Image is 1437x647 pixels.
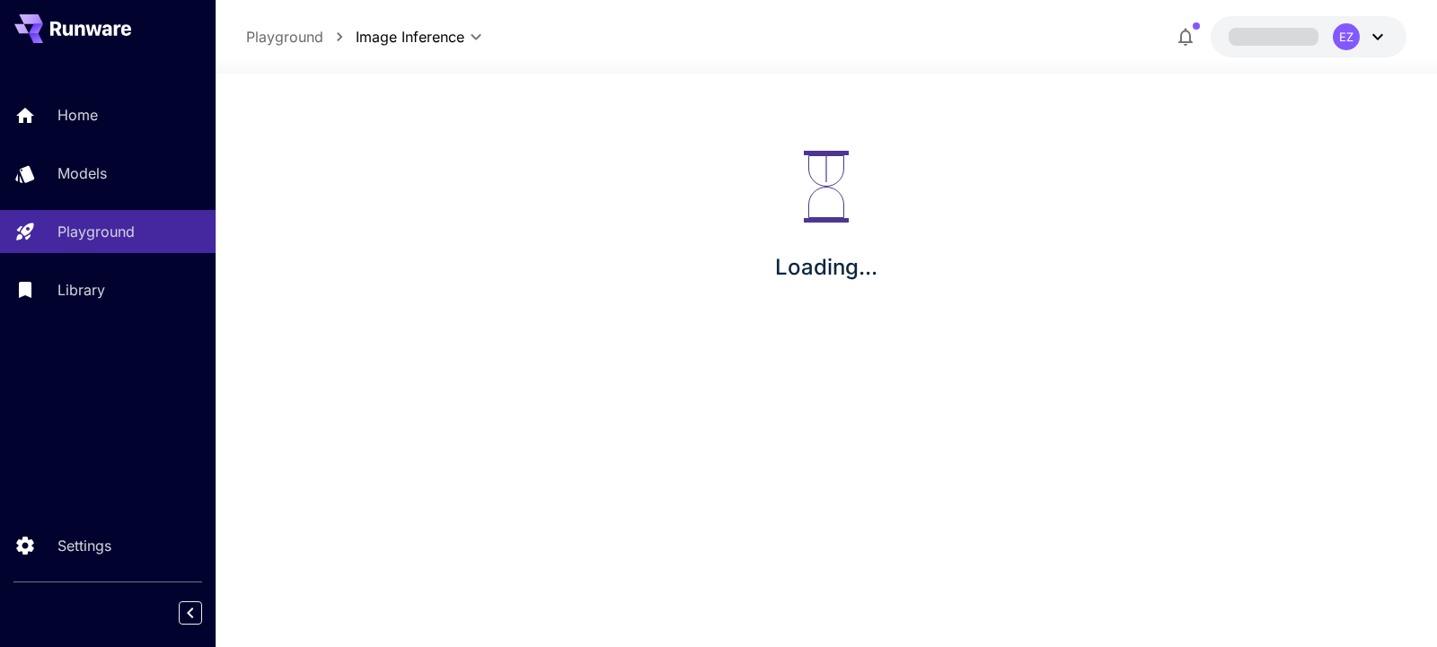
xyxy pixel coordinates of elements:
[1333,23,1360,50] div: EZ
[192,597,216,629] div: Collapse sidebar
[356,26,464,48] span: Image Inference
[57,104,98,126] p: Home
[57,279,105,301] p: Library
[57,535,111,556] p: Settings
[57,162,107,184] p: Models
[775,251,877,284] p: Loading...
[246,26,356,48] nav: breadcrumb
[246,26,323,48] a: Playground
[1211,16,1406,57] button: EZ
[57,221,135,242] p: Playground
[179,601,202,625] button: Collapse sidebar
